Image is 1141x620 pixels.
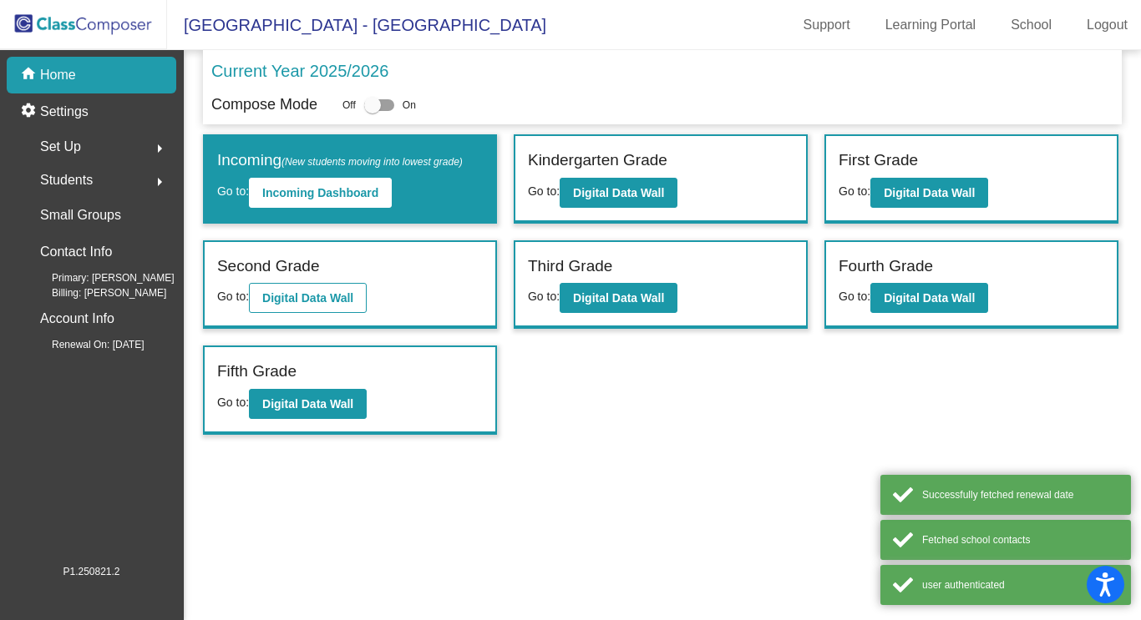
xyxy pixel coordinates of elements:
[217,149,463,173] label: Incoming
[262,186,378,199] b: Incoming Dashboard
[217,290,249,303] span: Go to:
[20,65,40,85] mat-icon: home
[884,291,975,305] b: Digital Data Wall
[217,255,320,279] label: Second Grade
[839,184,870,198] span: Go to:
[25,285,166,300] span: Billing: [PERSON_NAME]
[262,397,353,411] b: Digital Data Wall
[40,204,121,227] p: Small Groups
[560,283,677,313] button: Digital Data Wall
[167,12,546,38] span: [GEOGRAPHIC_DATA] - [GEOGRAPHIC_DATA]
[211,93,317,116] p: Compose Mode
[249,283,367,313] button: Digital Data Wall
[528,149,667,173] label: Kindergarten Grade
[870,178,988,208] button: Digital Data Wall
[150,172,170,192] mat-icon: arrow_right
[560,178,677,208] button: Digital Data Wall
[573,186,664,199] b: Digital Data Wall
[342,98,356,113] span: Off
[211,58,388,83] p: Current Year 2025/2026
[249,178,392,208] button: Incoming Dashboard
[150,139,170,159] mat-icon: arrow_right
[20,102,40,122] mat-icon: settings
[839,255,933,279] label: Fourth Grade
[25,270,175,285] span: Primary: [PERSON_NAME]
[528,290,560,303] span: Go to:
[40,240,112,264] p: Contact Info
[40,65,76,85] p: Home
[884,186,975,199] b: Digital Data Wall
[528,184,560,198] span: Go to:
[217,184,249,198] span: Go to:
[997,12,1065,38] a: School
[249,389,367,419] button: Digital Data Wall
[870,283,988,313] button: Digital Data Wall
[40,307,114,330] p: Account Info
[262,291,353,305] b: Digital Data Wall
[872,12,990,38] a: Learning Portal
[40,102,89,122] p: Settings
[573,291,664,305] b: Digital Data Wall
[839,149,918,173] label: First Grade
[281,156,463,168] span: (New students moving into lowest grade)
[1073,12,1141,38] a: Logout
[217,360,297,384] label: Fifth Grade
[25,337,144,352] span: Renewal On: [DATE]
[40,135,81,159] span: Set Up
[40,169,93,192] span: Students
[528,255,612,279] label: Third Grade
[839,290,870,303] span: Go to:
[790,12,864,38] a: Support
[403,98,416,113] span: On
[217,396,249,409] span: Go to:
